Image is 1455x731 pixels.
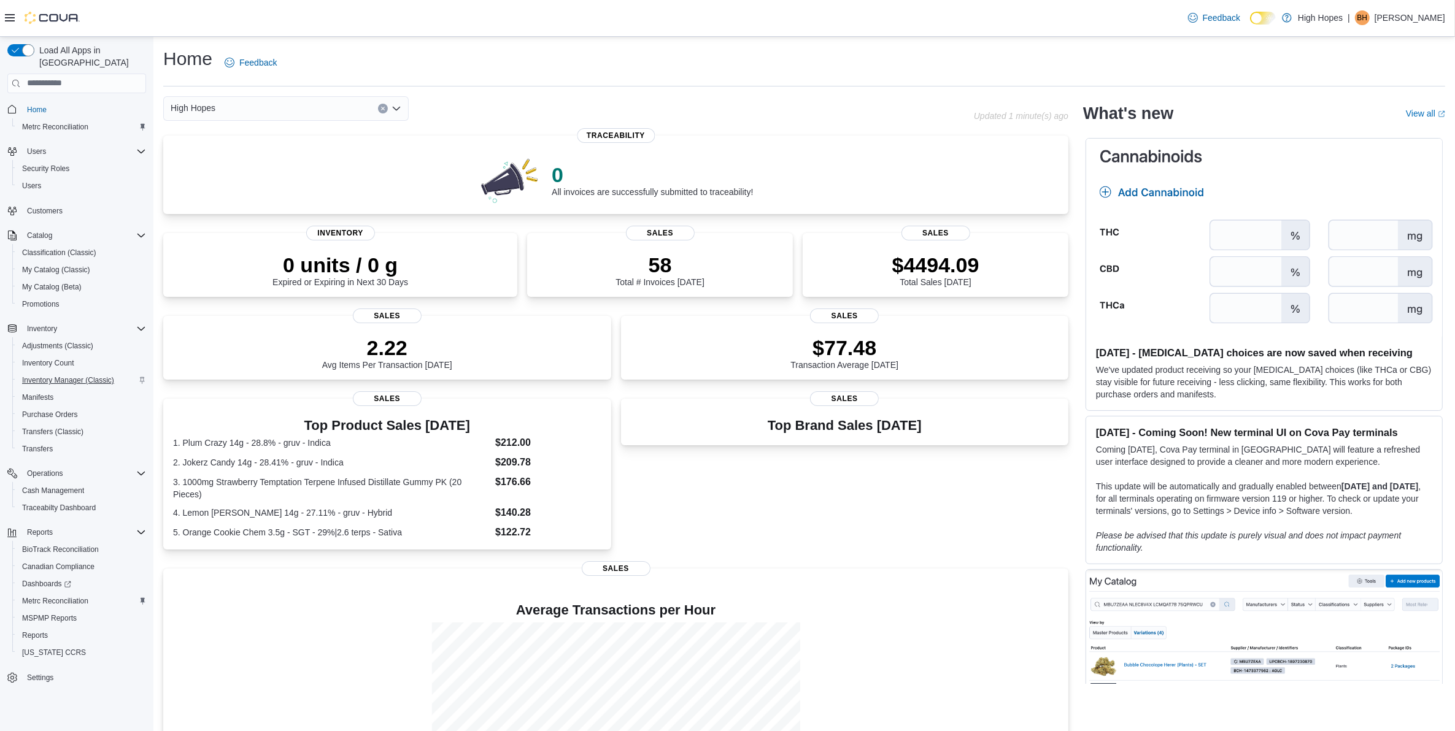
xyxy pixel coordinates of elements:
button: Users [12,177,151,194]
span: Canadian Compliance [17,559,146,574]
span: Inventory Count [17,356,146,370]
span: My Catalog (Beta) [22,282,82,292]
span: My Catalog (Beta) [17,280,146,294]
dd: $140.28 [495,505,601,520]
span: Catalog [27,231,52,240]
button: Catalog [2,227,151,244]
span: Inventory Manager (Classic) [17,373,146,388]
span: Cash Management [17,483,146,498]
a: Users [17,178,46,193]
span: [US_STATE] CCRS [22,648,86,657]
span: Sales [626,226,695,240]
span: Reports [17,628,146,643]
div: Avg Items Per Transaction [DATE] [322,335,452,370]
span: Inventory [22,321,146,336]
button: Reports [22,525,58,540]
span: Promotions [17,297,146,312]
button: Classification (Classic) [12,244,151,261]
dt: 4. Lemon [PERSON_NAME] 14g - 27.11% - gruv - Hybrid [173,507,490,519]
a: View allExternal link [1406,109,1445,118]
a: Dashboards [17,576,76,591]
button: Inventory [22,321,62,336]
div: Expired or Expiring in Next 30 Days [272,253,408,287]
button: Inventory [2,320,151,337]
dd: $209.78 [495,455,601,470]
a: Canadian Compliance [17,559,99,574]
p: [PERSON_NAME] [1375,10,1445,25]
span: Operations [22,466,146,481]
button: Metrc Reconciliation [12,118,151,136]
button: Manifests [12,389,151,406]
button: Operations [22,466,68,481]
button: Catalog [22,228,57,243]
span: Sales [810,391,879,406]
button: Metrc Reconciliation [12,592,151,610]
a: Purchase Orders [17,407,83,422]
button: Users [2,143,151,160]
p: $77.48 [790,335,898,360]
span: Feedback [239,56,277,69]
span: Sales [353,391,422,406]
a: Inventory Count [17,356,79,370]
button: Reports [12,627,151,644]
button: Transfers [12,440,151,457]
h3: Top Product Sales [DATE] [173,418,601,433]
span: Home [27,105,47,115]
span: Users [22,144,146,159]
p: High Hopes [1298,10,1343,25]
dd: $176.66 [495,475,601,489]
a: Inventory Manager (Classic) [17,373,119,388]
a: Adjustments (Classic) [17,339,98,353]
button: Reports [2,524,151,541]
span: Transfers [22,444,53,454]
button: Canadian Compliance [12,558,151,575]
p: 58 [616,253,704,277]
span: Canadian Compliance [22,562,95,572]
div: All invoices are successfully submitted to traceability! [552,163,753,197]
span: Transfers [17,442,146,456]
span: MSPMP Reports [17,611,146,626]
dd: $212.00 [495,435,601,450]
dt: 2. Jokerz Candy 14g - 28.41% - gruv - Indica [173,456,490,469]
span: Dashboards [17,576,146,591]
h3: [DATE] - Coming Soon! New terminal UI on Cova Pay terminals [1096,426,1432,438]
button: My Catalog (Classic) [12,261,151,278]
button: Settings [2,668,151,686]
span: Dashboards [22,579,71,589]
span: Users [17,178,146,193]
a: Transfers [17,442,58,456]
p: | [1348,10,1350,25]
button: Customers [2,202,151,220]
span: Classification (Classic) [22,248,96,258]
button: Users [22,144,51,159]
img: Cova [25,12,80,24]
a: Dashboards [12,575,151,592]
span: Customers [27,206,63,216]
a: [US_STATE] CCRS [17,645,91,660]
button: Adjustments (Classic) [12,337,151,354]
a: Security Roles [17,161,74,176]
button: Operations [2,465,151,482]
span: Feedback [1203,12,1240,24]
span: Adjustments (Classic) [22,341,93,351]
div: Total Sales [DATE] [892,253,979,287]
img: 0 [478,155,542,204]
a: My Catalog (Beta) [17,280,87,294]
h1: Home [163,47,212,71]
button: Inventory Count [12,354,151,372]
a: Reports [17,628,53,643]
p: 0 units / 0 g [272,253,408,277]
p: Coming [DATE], Cova Pay terminal in [GEOGRAPHIC_DATA] will feature a refreshed user interface des... [1096,443,1432,468]
input: Dark Mode [1250,12,1276,25]
a: Feedback [1183,6,1245,30]
p: $4494.09 [892,253,979,277]
span: Metrc Reconciliation [22,596,88,606]
span: Customers [22,203,146,218]
span: Purchase Orders [17,407,146,422]
span: Traceability [577,128,655,143]
div: Total # Invoices [DATE] [616,253,704,287]
span: Settings [22,670,146,685]
span: Reports [22,630,48,640]
span: Sales [810,308,879,323]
